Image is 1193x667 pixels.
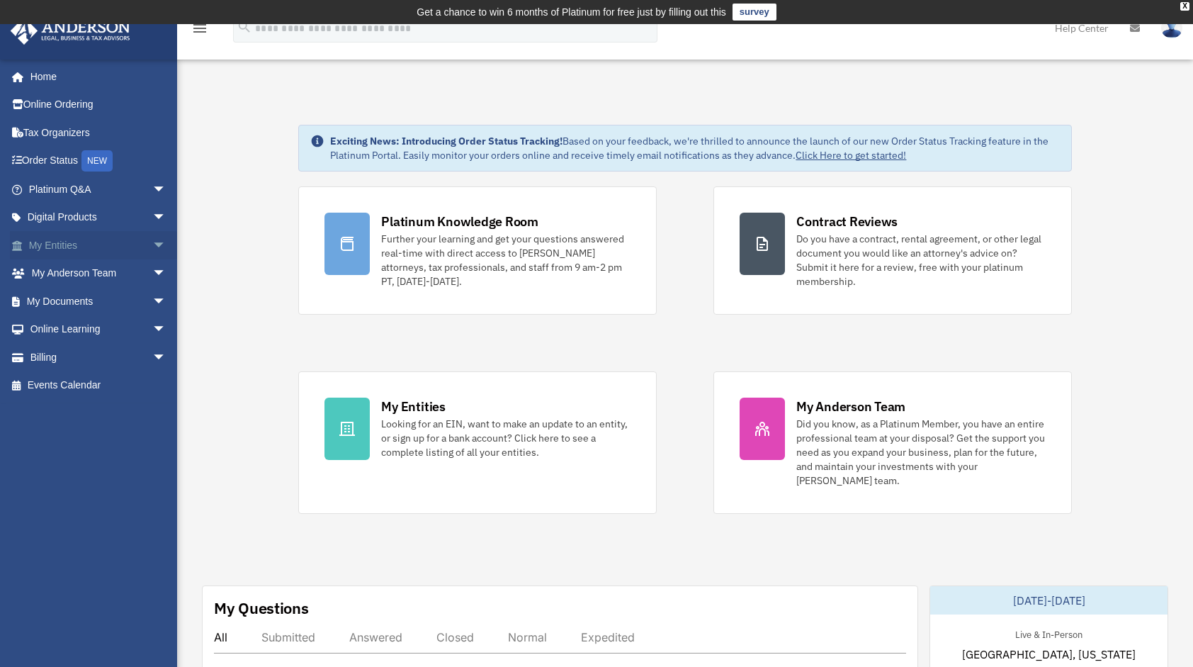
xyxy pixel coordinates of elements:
[796,398,905,415] div: My Anderson Team
[152,259,181,288] span: arrow_drop_down
[152,231,181,260] span: arrow_drop_down
[330,135,562,147] strong: Exciting News: Introducing Order Status Tracking!
[10,315,188,344] a: Online Learningarrow_drop_down
[381,398,445,415] div: My Entities
[152,287,181,316] span: arrow_drop_down
[1180,2,1189,11] div: close
[330,134,1059,162] div: Based on your feedback, we're thrilled to announce the launch of our new Order Status Tracking fe...
[191,20,208,37] i: menu
[713,371,1072,514] a: My Anderson Team Did you know, as a Platinum Member, you have an entire professional team at your...
[10,62,181,91] a: Home
[6,17,135,45] img: Anderson Advisors Platinum Portal
[1161,18,1182,38] img: User Pic
[796,417,1046,488] div: Did you know, as a Platinum Member, you have an entire professional team at your disposal? Get th...
[10,147,188,176] a: Order StatusNEW
[10,91,188,119] a: Online Ordering
[381,213,538,230] div: Platinum Knowledge Room
[381,232,631,288] div: Further your learning and get your questions answered real-time with direct access to [PERSON_NAM...
[10,287,188,315] a: My Documentsarrow_drop_down
[10,343,188,371] a: Billingarrow_drop_down
[10,203,188,232] a: Digital Productsarrow_drop_down
[10,371,188,400] a: Events Calendar
[417,4,726,21] div: Get a chance to win 6 months of Platinum for free just by filling out this
[796,149,906,162] a: Click Here to get started!
[81,150,113,172] div: NEW
[1004,626,1094,641] div: Live & In-Person
[436,630,474,644] div: Closed
[930,586,1167,615] div: [DATE]-[DATE]
[796,232,1046,288] div: Do you have a contract, rental agreement, or other legal document you would like an attorney's ad...
[10,259,188,288] a: My Anderson Teamarrow_drop_down
[237,19,252,35] i: search
[713,186,1072,315] a: Contract Reviews Do you have a contract, rental agreement, or other legal document you would like...
[10,231,188,259] a: My Entitiesarrow_drop_down
[261,630,315,644] div: Submitted
[508,630,547,644] div: Normal
[349,630,402,644] div: Answered
[214,598,309,619] div: My Questions
[298,186,657,315] a: Platinum Knowledge Room Further your learning and get your questions answered real-time with dire...
[152,315,181,344] span: arrow_drop_down
[191,25,208,37] a: menu
[796,213,898,230] div: Contract Reviews
[214,630,227,644] div: All
[152,343,181,372] span: arrow_drop_down
[152,175,181,204] span: arrow_drop_down
[581,630,635,644] div: Expedited
[962,646,1136,663] span: [GEOGRAPHIC_DATA], [US_STATE]
[733,4,776,21] a: survey
[298,371,657,514] a: My Entities Looking for an EIN, want to make an update to an entity, or sign up for a bank accoun...
[10,175,188,203] a: Platinum Q&Aarrow_drop_down
[152,203,181,232] span: arrow_drop_down
[10,118,188,147] a: Tax Organizers
[381,417,631,459] div: Looking for an EIN, want to make an update to an entity, or sign up for a bank account? Click her...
